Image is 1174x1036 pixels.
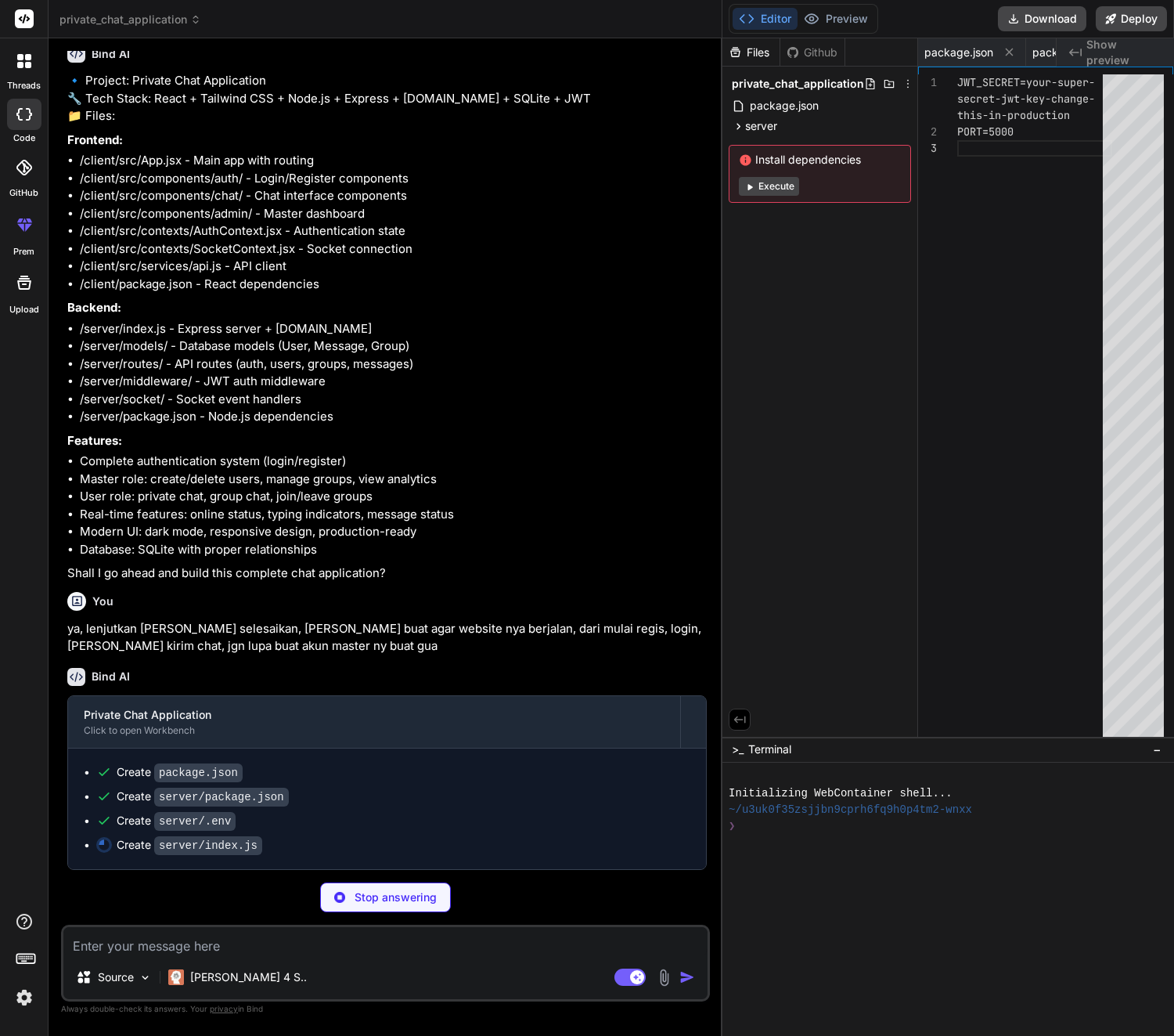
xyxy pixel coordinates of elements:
div: Github [780,45,844,60]
img: settings [11,984,38,1011]
span: ~/u3uk0f35zsjjbn9cprh6fq9h0p4tm2-wnxx [729,802,972,818]
span: Show preview [1086,37,1161,68]
button: Editor [733,8,798,30]
li: /client/src/contexts/AuthContext.jsx - Authentication state [80,222,707,240]
p: [PERSON_NAME] 4 S.. [190,969,307,985]
h6: Bind AI [92,46,130,62]
label: Upload [9,303,39,316]
div: Click to open Workbench [84,724,664,737]
p: Always double-check its answers. Your in Bind [61,1002,710,1016]
p: 🔹 Project: Private Chat Application 🔧 Tech Stack: React + Tailwind CSS + Node.js + Express + [DOM... [67,72,707,125]
button: Preview [798,8,874,30]
span: >_ [732,742,744,757]
button: − [1150,737,1165,762]
span: package.json [748,96,820,115]
li: User role: private chat, group chat, join/leave groups [80,488,707,506]
strong: Frontend: [67,132,123,147]
li: /server/package.json - Node.js dependencies [80,408,707,426]
h6: Bind AI [92,669,130,684]
span: PORT=5000 [957,125,1014,139]
li: Database: SQLite with proper relationships [80,541,707,559]
img: icon [679,969,695,985]
label: threads [7,79,41,92]
span: this-in-production [957,108,1070,122]
li: /server/index.js - Express server + [DOMAIN_NAME] [80,320,707,338]
span: secret-jwt-key-change- [957,92,1095,106]
li: /client/src/App.jsx - Main app with routing [80,152,707,170]
span: ❯ [729,818,736,835]
li: Master role: create/delete users, manage groups, view analytics [80,471,707,489]
p: Shall I go ahead and build this complete chat application? [67,565,707,583]
span: Terminal [748,742,791,757]
button: Private Chat ApplicationClick to open Workbench [68,696,680,748]
img: attachment [655,969,673,987]
li: /client/src/components/auth/ - Login/Register components [80,170,707,188]
strong: Backend: [67,300,121,315]
label: GitHub [9,186,38,200]
button: Execute [739,177,799,196]
li: /client/src/contexts/SocketContext.jsx - Socket connection [80,240,707,258]
button: Download [998,6,1086,31]
span: privacy [210,1004,238,1013]
span: JWT_SECRET=your-super- [957,75,1095,89]
li: Real-time features: online status, typing indicators, message status [80,506,707,524]
h6: You [92,594,113,609]
div: Create [117,764,243,781]
code: server/.env [154,812,236,831]
span: Install dependencies [739,152,901,168]
div: Private Chat Application [84,707,664,723]
li: /client/src/components/admin/ - Master dashboard [80,205,707,223]
div: Create [117,837,262,854]
li: /server/models/ - Database models (User, Message, Group) [80,338,707,356]
code: server/index.js [154,836,262,855]
img: Pick Models [139,971,152,984]
label: prem [13,245,34,258]
li: Complete authentication system (login/register) [80,453,707,471]
span: Initializing WebContainer shell... [729,785,953,802]
code: server/package.json [154,788,289,807]
span: package.json [924,45,993,60]
li: /client/package.json - React dependencies [80,276,707,294]
span: − [1153,742,1161,757]
label: code [13,132,35,145]
code: package.json [154,763,243,782]
span: package.json [1032,45,1101,60]
div: Files [722,45,780,60]
p: Stop answering [355,890,437,905]
p: Source [98,969,134,985]
div: 2 [918,124,937,140]
div: 1 [918,74,937,91]
li: Modern UI: dark mode, responsive design, production-ready [80,523,707,541]
div: Create [117,789,289,805]
button: Deploy [1096,6,1167,31]
span: private_chat_application [732,76,864,92]
div: 3 [918,140,937,157]
div: Create [117,813,236,829]
li: /client/src/components/chat/ - Chat interface components [80,187,707,205]
span: server [745,118,777,134]
li: /server/socket/ - Socket event handlers [80,391,707,409]
li: /server/middleware/ - JWT auth middleware [80,373,707,391]
li: /client/src/services/api.js - API client [80,258,707,276]
span: private_chat_application [59,12,201,27]
strong: Features: [67,433,122,448]
p: ya, lenjutkan [PERSON_NAME] selesaikan, [PERSON_NAME] buat agar website nya berjalan, dari mulai ... [67,620,707,655]
li: /server/routes/ - API routes (auth, users, groups, messages) [80,356,707,374]
img: Claude 4 Sonnet [168,969,184,985]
